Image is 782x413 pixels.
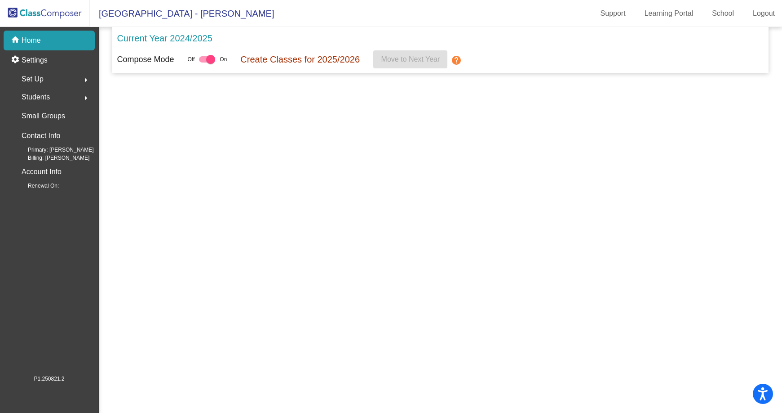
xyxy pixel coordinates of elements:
button: Move to Next Year [373,50,447,68]
mat-icon: home [11,35,22,46]
mat-icon: arrow_right [80,93,91,103]
p: Compose Mode [117,54,174,66]
span: Renewal On: [13,182,59,190]
span: On [220,55,227,63]
a: School [705,6,741,21]
span: [GEOGRAPHIC_DATA] - [PERSON_NAME] [90,6,274,21]
p: Create Classes for 2025/2026 [240,53,360,66]
a: Logout [746,6,782,21]
p: Home [22,35,41,46]
span: Off [188,55,195,63]
mat-icon: arrow_right [80,75,91,85]
span: Students [22,91,50,103]
mat-icon: settings [11,55,22,66]
p: Settings [22,55,48,66]
a: Learning Portal [637,6,701,21]
span: Move to Next Year [381,55,440,63]
p: Contact Info [22,130,60,142]
p: Current Year 2024/2025 [117,31,212,45]
span: Set Up [22,73,44,85]
p: Account Info [22,166,62,178]
mat-icon: help [451,55,462,66]
a: Support [593,6,633,21]
span: Primary: [PERSON_NAME] [13,146,94,154]
span: Billing: [PERSON_NAME] [13,154,89,162]
p: Small Groups [22,110,65,122]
